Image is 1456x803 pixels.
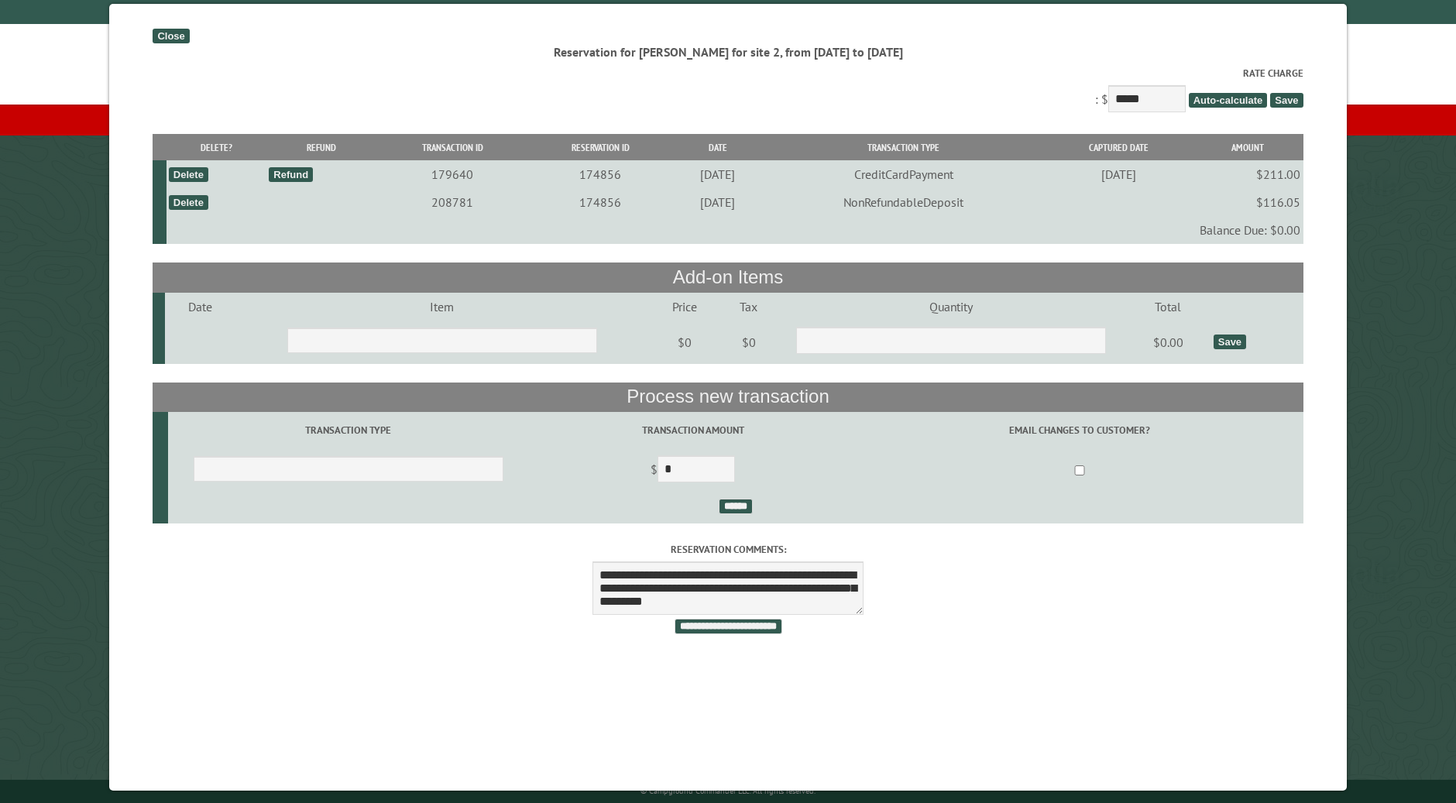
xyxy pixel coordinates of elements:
[153,263,1303,292] th: Add-on Items
[1189,93,1268,108] span: Auto-calculate
[167,216,1303,244] td: Balance Due: $0.00
[169,195,208,210] div: Delete
[153,383,1303,412] th: Process new transaction
[153,66,1303,116] div: : $
[1270,93,1303,108] span: Save
[169,167,208,182] div: Delete
[531,423,854,438] label: Transaction Amount
[1045,134,1193,161] th: Captured Date
[529,449,857,492] td: $
[648,321,721,364] td: $0
[1193,134,1303,161] th: Amount
[1193,160,1303,188] td: $211.00
[673,160,763,188] td: [DATE]
[269,167,313,182] div: Refund
[721,293,777,321] td: Tax
[648,293,721,321] td: Price
[167,134,267,161] th: Delete?
[860,423,1301,438] label: Email changes to customer?
[528,188,672,216] td: 174856
[1045,160,1193,188] td: [DATE]
[170,423,527,438] label: Transaction Type
[377,188,529,216] td: 208781
[640,786,816,796] small: © Campground Commander LLC. All rights reserved.
[377,160,529,188] td: 179640
[763,160,1045,188] td: CreditCardPayment
[153,66,1303,81] label: Rate Charge
[153,542,1303,557] label: Reservation comments:
[165,293,235,321] td: Date
[1125,293,1211,321] td: Total
[763,188,1045,216] td: NonRefundableDeposit
[1214,335,1246,349] div: Save
[153,43,1303,60] div: Reservation for [PERSON_NAME] for site 2, from [DATE] to [DATE]
[1125,321,1211,364] td: $0.00
[528,160,672,188] td: 174856
[673,188,763,216] td: [DATE]
[266,134,376,161] th: Refund
[377,134,529,161] th: Transaction ID
[673,134,763,161] th: Date
[763,134,1045,161] th: Transaction Type
[1193,188,1303,216] td: $116.05
[528,134,672,161] th: Reservation ID
[153,29,189,43] div: Close
[235,293,648,321] td: Item
[777,293,1125,321] td: Quantity
[721,321,777,364] td: $0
